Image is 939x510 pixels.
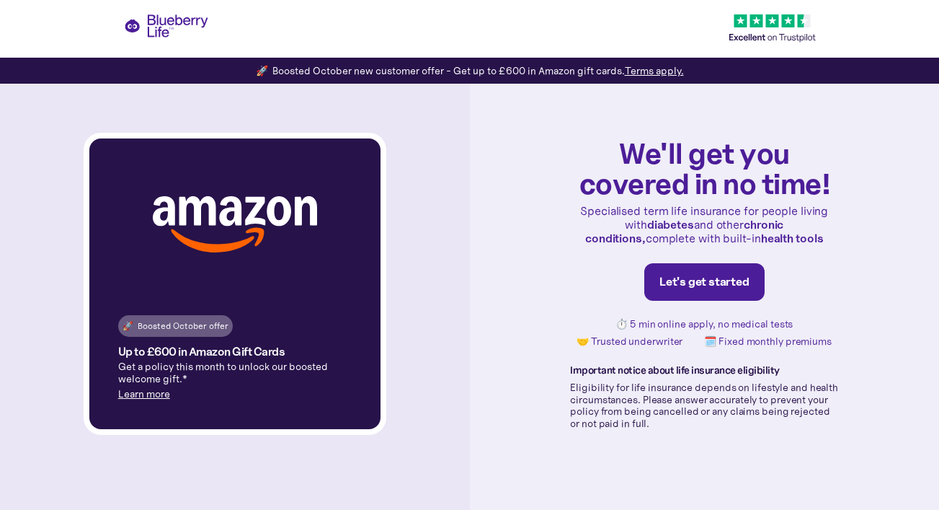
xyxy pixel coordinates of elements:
[123,319,228,333] div: 🚀 Boosted October offer
[615,318,793,330] p: ⏱️ 5 min online apply, no medical tests
[570,382,838,430] p: Eligibility for life insurance depends on lifestyle and health circumstances. Please answer accur...
[704,335,832,348] p: 🗓️ Fixed monthly premiums
[570,364,780,377] strong: Important notice about life insurance eligibility
[256,63,684,78] div: 🚀 Boosted October new customer offer - Get up to £600 in Amazon gift cards.
[577,335,682,348] p: 🤝 Trusted underwriter
[659,275,749,289] div: Let's get started
[118,387,170,400] a: Learn more
[625,64,684,77] a: Terms apply.
[761,231,824,245] strong: health tools
[644,263,765,301] a: Let's get started
[570,138,838,198] h1: We'll get you covered in no time!
[118,361,352,385] p: Get a policy this month to unlock our boosted welcome gift.*
[570,204,838,246] p: Specialised term life insurance for people living with and other complete with built-in
[585,217,783,245] strong: chronic conditions,
[118,346,285,358] h4: Up to £600 in Amazon Gift Cards
[647,217,694,232] strong: diabetes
